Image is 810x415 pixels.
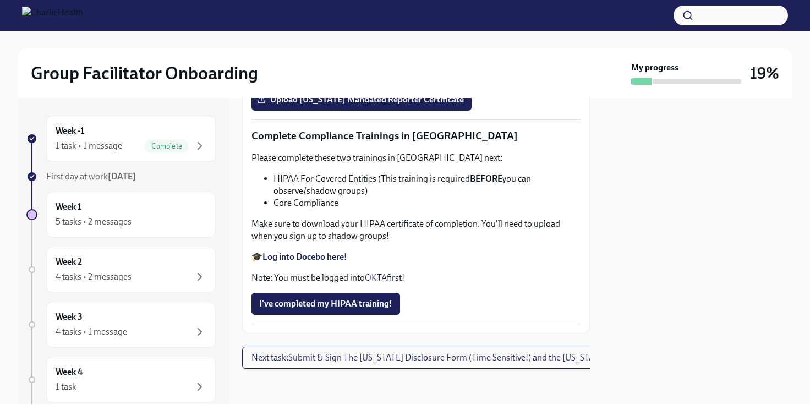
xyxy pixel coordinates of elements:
a: Week -11 task • 1 messageComplete [26,116,216,162]
p: 🎓 [251,251,581,263]
li: HIPAA For Covered Entities (This training is required you can observe/shadow groups) [273,173,581,197]
a: OKTA [365,272,387,283]
div: 1 task [56,381,76,393]
label: Upload [US_STATE] Mandated Reporter Certificate [251,89,472,111]
div: 4 tasks • 2 messages [56,271,132,283]
a: Week 24 tasks • 2 messages [26,247,216,293]
h6: Week 3 [56,311,83,323]
h3: 19% [750,63,779,83]
h6: Week 1 [56,201,81,213]
div: 5 tasks • 2 messages [56,216,132,228]
h6: Week -1 [56,125,84,137]
a: Week 34 tasks • 1 message [26,302,216,348]
h6: Week 4 [56,366,83,378]
h2: Group Facilitator Onboarding [31,62,258,84]
strong: [DATE] [108,171,136,182]
div: 4 tasks • 1 message [56,326,127,338]
a: Log into Docebo here! [262,252,347,262]
button: I've completed my HIPAA training! [251,293,400,315]
li: Core Compliance [273,197,581,209]
h6: Week 2 [56,256,82,268]
p: Note: You must be logged into first! [251,272,581,284]
span: Upload [US_STATE] Mandated Reporter Certificate [259,94,464,105]
button: Next task:Submit & Sign The [US_STATE] Disclosure Form (Time Sensitive!) and the [US_STATE] Backg... [242,347,688,369]
span: Complete [145,142,189,150]
a: Week 15 tasks • 2 messages [26,192,216,238]
img: CharlieHealth [22,7,83,24]
a: First day at work[DATE] [26,171,216,183]
p: Make sure to download your HIPAA certificate of completion. You'll need to upload when you sign u... [251,218,581,242]
p: Complete Compliance Trainings in [GEOGRAPHIC_DATA] [251,129,581,143]
a: Week 41 task [26,357,216,403]
strong: BEFORE [470,173,502,184]
div: 1 task • 1 message [56,140,122,152]
strong: My progress [631,62,678,74]
p: Please complete these two trainings in [GEOGRAPHIC_DATA] next: [251,152,581,164]
span: First day at work [46,171,136,182]
span: I've completed my HIPAA training! [259,298,392,309]
span: Next task : Submit & Sign The [US_STATE] Disclosure Form (Time Sensitive!) and the [US_STATE] Bac... [251,352,679,363]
